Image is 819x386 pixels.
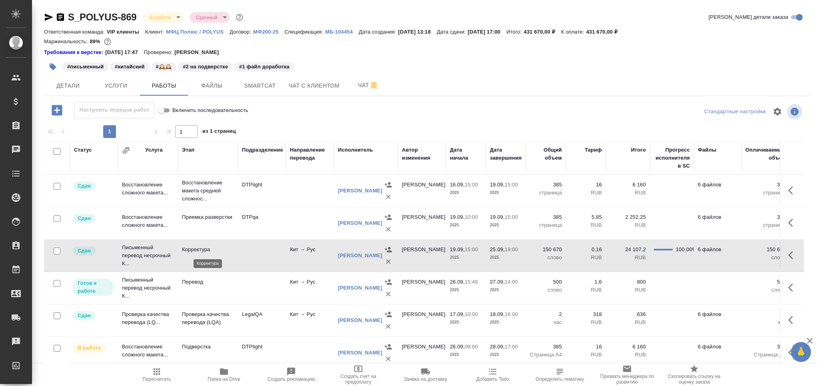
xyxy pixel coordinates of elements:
[238,177,286,205] td: DTPlight
[78,344,101,352] p: В работе
[746,278,786,286] p: 500
[290,146,330,162] div: Направление перевода
[530,343,562,351] p: 385
[654,146,690,170] div: Прогресс исполнителя в SC
[382,276,394,288] button: Назначить
[783,246,803,265] button: Здесь прячутся важные кнопки
[746,181,786,189] p: 385
[78,182,91,190] p: Сдан
[369,81,379,90] svg: Отписаться
[105,48,144,56] p: [DATE] 17:47
[585,146,602,154] div: Тариф
[325,364,392,386] button: Создать счет на предоплату
[468,29,507,35] p: [DATE] 17:00
[661,364,728,386] button: Скопировать ссылку на оценку заказа
[118,209,178,237] td: Восстановление сложного макета...
[526,364,593,386] button: Определить тематику
[349,80,388,90] span: Чат
[398,339,446,367] td: [PERSON_NAME]
[570,278,602,286] p: 1,6
[490,311,505,317] p: 18.09,
[72,278,114,297] div: Исполнитель может приступить к работе
[783,310,803,330] button: Здесь прячутся важные кнопки
[570,343,602,351] p: 16
[44,12,54,22] button: Скопировать ссылку для ЯМессенджера
[382,191,394,203] button: Удалить
[46,102,68,118] button: Добавить работу
[746,213,786,221] p: 385
[338,188,382,194] a: [PERSON_NAME]
[202,126,236,138] span: из 1 страниц
[398,242,446,270] td: [PERSON_NAME]
[610,189,646,197] p: RUB
[404,376,447,382] span: Заявка на доставку
[74,146,92,154] div: Статус
[610,310,646,318] p: 636
[230,29,253,35] p: Договор:
[593,364,661,386] button: Призвать менеджера по развитию
[490,182,505,188] p: 19.09,
[325,28,359,35] a: МБ-104454
[530,146,562,162] div: Общий объем
[234,12,245,22] button: Доп статусы указывают на важность/срочность заказа
[570,213,602,221] p: 5,85
[382,341,394,353] button: Назначить
[44,38,90,44] p: Маржинальность:
[450,279,465,285] p: 26.09,
[450,318,482,326] p: 2025
[382,256,394,268] button: Удалить
[382,244,394,256] button: Назначить
[194,14,220,21] button: Срочный
[530,254,562,262] p: слово
[530,286,562,294] p: слово
[530,351,562,359] p: Страница А4
[338,252,382,258] a: [PERSON_NAME]
[382,288,394,300] button: Удалить
[450,344,465,350] p: 26.09,
[147,14,173,21] button: В работе
[253,28,285,35] a: МФ200-25
[190,364,258,386] button: Папка на Drive
[598,374,656,385] span: Призвать менеджера по развитию
[238,209,286,237] td: DTPqa
[746,310,786,318] p: 2
[72,246,114,256] div: Менеджер проверил работу исполнителя, передает ее на следующий этап
[182,278,234,286] p: Перевод
[476,376,509,382] span: Добавить Todo
[561,29,586,35] p: К оплате:
[570,351,602,359] p: RUB
[182,213,234,221] p: Приемка разверстки
[505,344,518,350] p: 17:00
[253,29,285,35] p: МФ200-25
[338,350,382,356] a: [PERSON_NAME]
[570,286,602,294] p: RUB
[118,240,178,272] td: Письменный перевод несрочный К...
[97,81,135,91] span: Услуги
[382,223,394,235] button: Удалить
[145,29,166,35] p: Клиент:
[505,311,518,317] p: 16:00
[238,306,286,334] td: LegalQA
[783,213,803,232] button: Здесь прячутся важные кнопки
[530,181,562,189] p: 385
[610,254,646,262] p: RUB
[190,12,230,23] div: В работе
[490,146,522,162] div: Дата завершения
[450,351,482,359] p: 2025
[570,318,602,326] p: RUB
[286,242,334,270] td: Кит → Рус
[676,246,690,254] div: 100.00%
[506,29,523,35] p: Итого:
[698,310,738,318] p: 6 файлов
[505,182,518,188] p: 15:00
[177,63,234,70] span: 2 на подверстке
[102,36,113,47] button: 40115.45 RUB;
[524,29,561,35] p: 431 670,00 ₽
[115,63,144,71] p: #китайский
[359,29,398,35] p: Дата создания:
[330,374,387,385] span: Создать счет на предоплату
[398,177,446,205] td: [PERSON_NAME]
[465,344,478,350] p: 09:00
[505,279,518,285] p: 14:00
[150,63,178,70] span: 🕰️🕰️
